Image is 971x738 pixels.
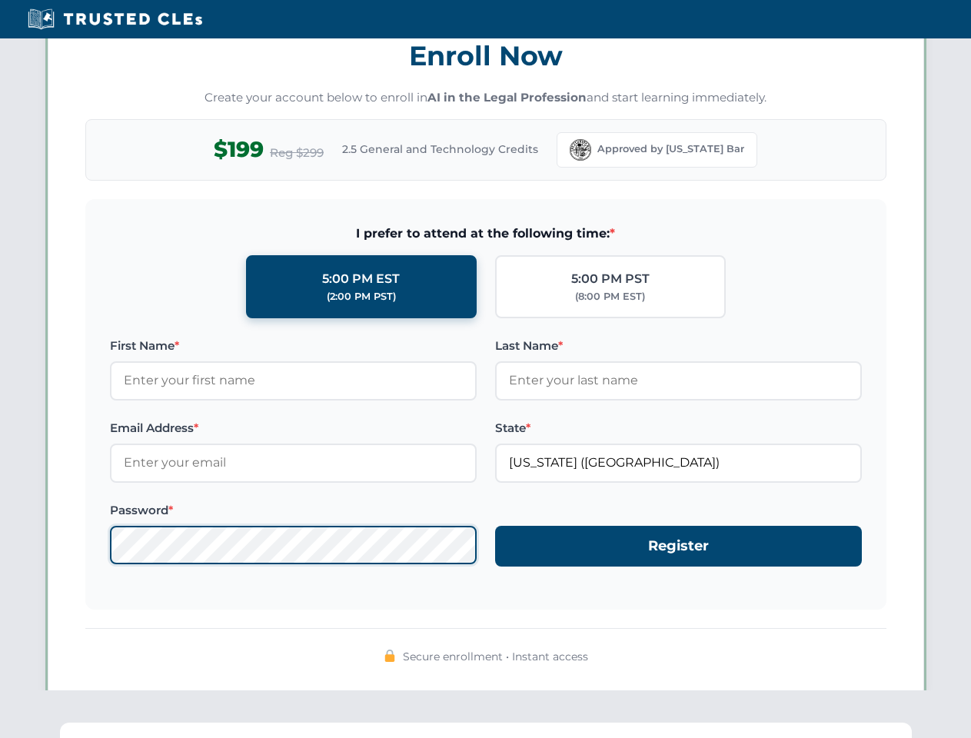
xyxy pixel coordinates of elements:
[85,32,886,80] h3: Enroll Now
[495,526,862,567] button: Register
[571,269,650,289] div: 5:00 PM PST
[214,132,264,167] span: $199
[570,139,591,161] img: Florida Bar
[110,444,477,482] input: Enter your email
[110,361,477,400] input: Enter your first name
[23,8,207,31] img: Trusted CLEs
[85,89,886,107] p: Create your account below to enroll in and start learning immediately.
[495,444,862,482] input: Florida (FL)
[322,269,400,289] div: 5:00 PM EST
[110,337,477,355] label: First Name
[327,289,396,304] div: (2:00 PM PST)
[110,224,862,244] span: I prefer to attend at the following time:
[575,289,645,304] div: (8:00 PM EST)
[597,141,744,157] span: Approved by [US_STATE] Bar
[427,90,587,105] strong: AI in the Legal Profession
[495,361,862,400] input: Enter your last name
[342,141,538,158] span: 2.5 General and Technology Credits
[403,648,588,665] span: Secure enrollment • Instant access
[270,144,324,162] span: Reg $299
[495,337,862,355] label: Last Name
[384,650,396,662] img: 🔒
[495,419,862,437] label: State
[110,501,477,520] label: Password
[110,419,477,437] label: Email Address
